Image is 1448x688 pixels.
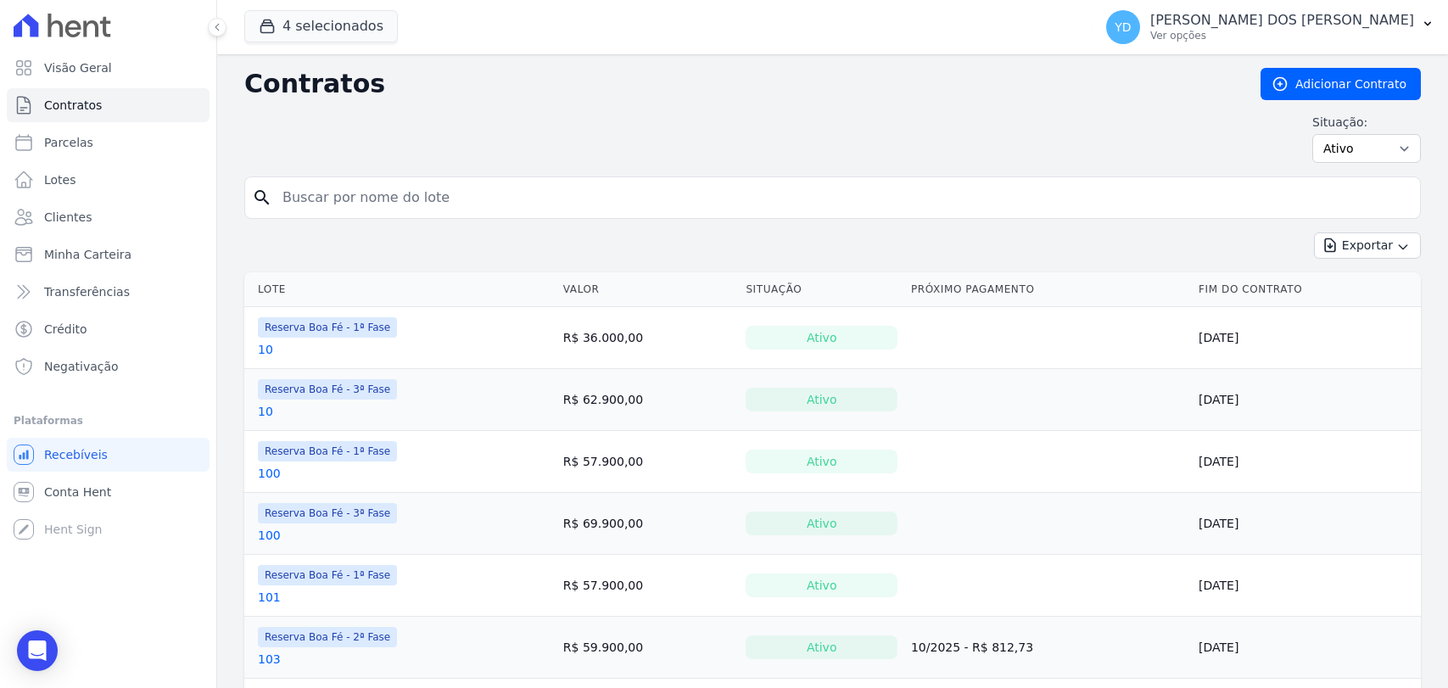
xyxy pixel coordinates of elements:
span: Visão Geral [44,59,112,76]
td: [DATE] [1192,617,1421,679]
a: 10 [258,403,273,420]
div: Open Intercom Messenger [17,630,58,671]
td: R$ 36.000,00 [556,307,740,369]
a: Adicionar Contrato [1261,68,1421,100]
span: Reserva Boa Fé - 1ª Fase [258,441,397,461]
td: [DATE] [1192,431,1421,493]
a: Parcelas [7,126,210,159]
span: Clientes [44,209,92,226]
p: Ver opções [1150,29,1414,42]
button: YD [PERSON_NAME] DOS [PERSON_NAME] Ver opções [1093,3,1448,51]
button: 4 selecionados [244,10,398,42]
a: Lotes [7,163,210,197]
i: search [252,187,272,208]
th: Fim do Contrato [1192,272,1421,307]
span: Reserva Boa Fé - 1ª Fase [258,317,397,338]
button: Exportar [1314,232,1421,259]
span: Minha Carteira [44,246,131,263]
td: R$ 59.900,00 [556,617,740,679]
span: Parcelas [44,134,93,151]
td: R$ 69.900,00 [556,493,740,555]
a: Minha Carteira [7,238,210,271]
span: Transferências [44,283,130,300]
td: R$ 62.900,00 [556,369,740,431]
a: Crédito [7,312,210,346]
span: YD [1115,21,1131,33]
span: Crédito [44,321,87,338]
span: Reserva Boa Fé - 2ª Fase [258,627,397,647]
a: 101 [258,589,281,606]
th: Valor [556,272,740,307]
span: Reserva Boa Fé - 3ª Fase [258,379,397,400]
td: R$ 57.900,00 [556,555,740,617]
div: Ativo [746,326,897,350]
a: Contratos [7,88,210,122]
th: Lote [244,272,556,307]
div: Ativo [746,573,897,597]
a: 10/2025 - R$ 812,73 [911,640,1033,654]
td: [DATE] [1192,307,1421,369]
a: 100 [258,527,281,544]
a: Negativação [7,350,210,383]
h2: Contratos [244,69,1233,99]
th: Próximo Pagamento [904,272,1192,307]
span: Conta Hent [44,484,111,501]
td: R$ 57.900,00 [556,431,740,493]
a: Conta Hent [7,475,210,509]
a: Recebíveis [7,438,210,472]
span: Recebíveis [44,446,108,463]
a: Transferências [7,275,210,309]
a: 103 [258,651,281,668]
span: Reserva Boa Fé - 3ª Fase [258,503,397,523]
a: 100 [258,465,281,482]
input: Buscar por nome do lote [272,181,1413,215]
div: Plataformas [14,411,203,431]
div: Ativo [746,635,897,659]
div: Ativo [746,512,897,535]
td: [DATE] [1192,369,1421,431]
span: Lotes [44,171,76,188]
span: Contratos [44,97,102,114]
div: Ativo [746,450,897,473]
a: 10 [258,341,273,358]
td: [DATE] [1192,493,1421,555]
div: Ativo [746,388,897,411]
span: Negativação [44,358,119,375]
a: Visão Geral [7,51,210,85]
a: Clientes [7,200,210,234]
span: Reserva Boa Fé - 1ª Fase [258,565,397,585]
p: [PERSON_NAME] DOS [PERSON_NAME] [1150,12,1414,29]
th: Situação [739,272,904,307]
td: [DATE] [1192,555,1421,617]
label: Situação: [1312,114,1421,131]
